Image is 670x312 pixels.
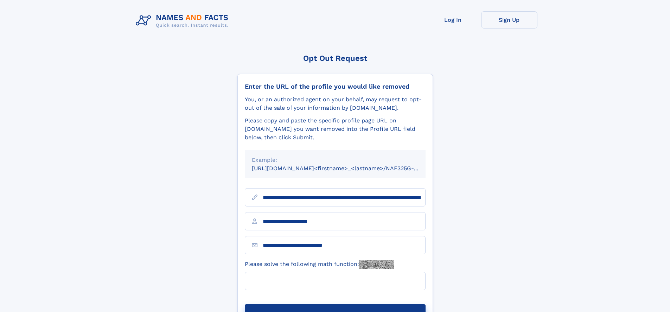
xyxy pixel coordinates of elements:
div: Example: [252,156,419,164]
div: You, or an authorized agent on your behalf, may request to opt-out of the sale of your informatio... [245,95,426,112]
img: Logo Names and Facts [133,11,234,30]
div: Opt Out Request [237,54,433,63]
label: Please solve the following math function: [245,260,394,269]
a: Log In [425,11,481,28]
div: Enter the URL of the profile you would like removed [245,83,426,90]
div: Please copy and paste the specific profile page URL on [DOMAIN_NAME] you want removed into the Pr... [245,116,426,142]
a: Sign Up [481,11,537,28]
small: [URL][DOMAIN_NAME]<firstname>_<lastname>/NAF325G-xxxxxxxx [252,165,439,172]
